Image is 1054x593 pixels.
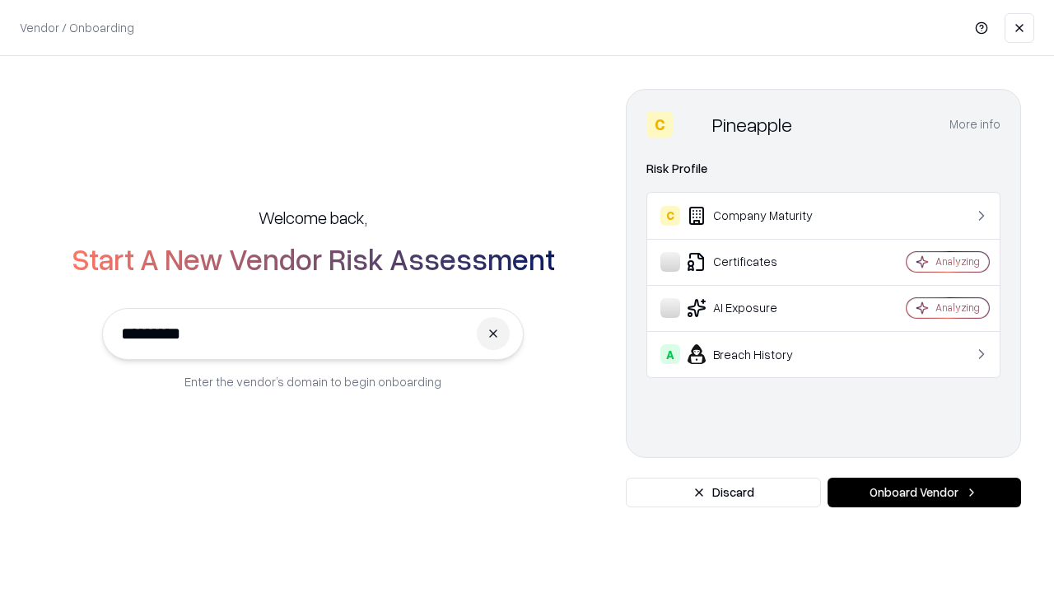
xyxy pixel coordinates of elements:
div: A [660,344,680,364]
div: Risk Profile [646,159,1000,179]
button: Onboard Vendor [828,478,1021,507]
div: AI Exposure [660,298,857,318]
h2: Start A New Vendor Risk Assessment [72,242,555,275]
div: Breach History [660,344,857,364]
img: Pineapple [679,111,706,138]
p: Vendor / Onboarding [20,19,134,36]
button: Discard [626,478,821,507]
div: Company Maturity [660,206,857,226]
div: Analyzing [935,301,980,315]
div: C [646,111,673,138]
button: More info [949,110,1000,139]
div: Pineapple [712,111,792,138]
h5: Welcome back, [259,206,367,229]
p: Enter the vendor’s domain to begin onboarding [184,373,441,390]
div: Analyzing [935,254,980,268]
div: C [660,206,680,226]
div: Certificates [660,252,857,272]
